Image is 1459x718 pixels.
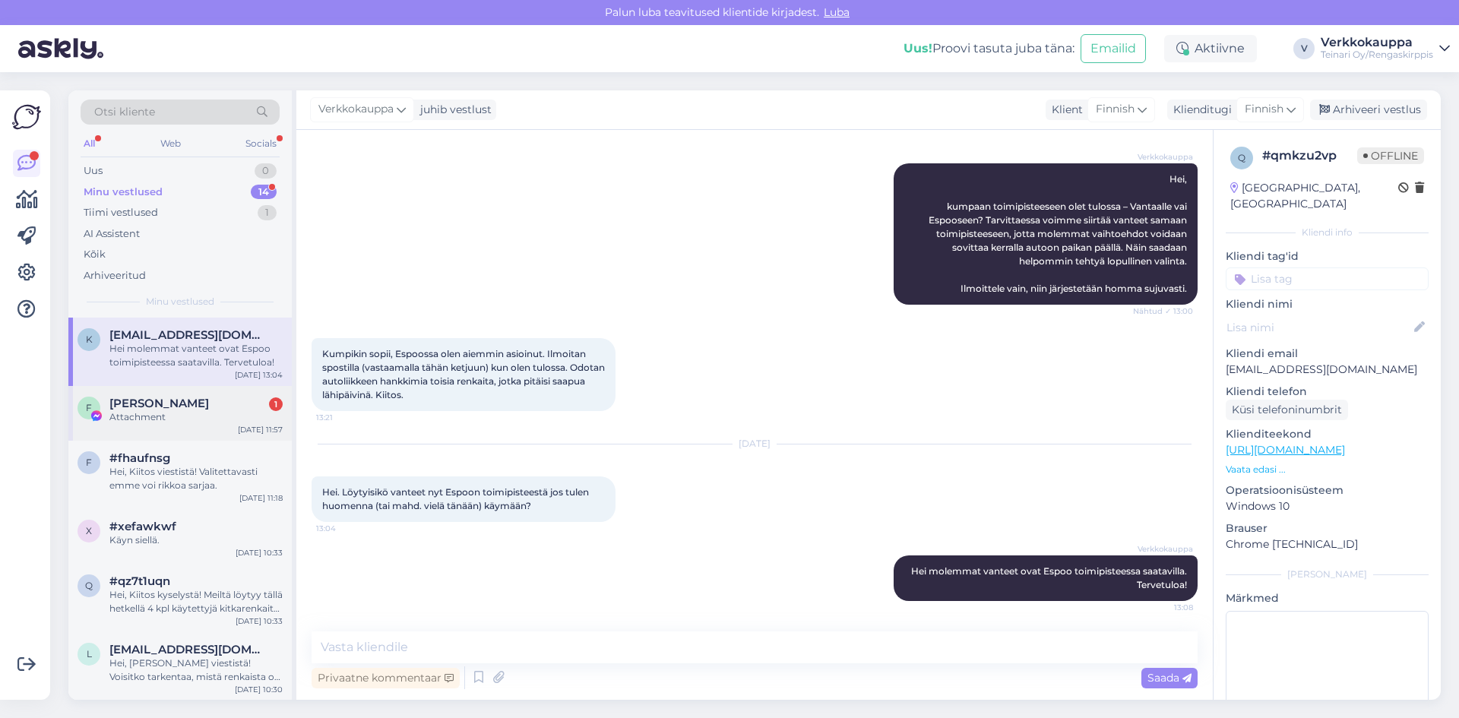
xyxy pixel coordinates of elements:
div: [DATE] [312,437,1198,451]
div: Socials [242,134,280,153]
span: q [85,580,93,591]
div: Attachment [109,410,283,424]
span: #qz7t1uqn [109,574,170,588]
span: Luhtamaajani@gmail.com [109,643,267,656]
span: Offline [1357,147,1424,164]
span: #fhaufnsg [109,451,170,465]
div: Arhiveeritud [84,268,146,283]
span: #xefawkwf [109,520,176,533]
div: All [81,134,98,153]
span: Hei molemmat vanteet ovat Espoo toimipisteessa saatavilla. Tervetuloa! [911,565,1189,590]
div: Tiimi vestlused [84,205,158,220]
b: Uus! [904,41,932,55]
div: AI Assistent [84,226,140,242]
span: karri.huusko@kolumbus.fi [109,328,267,342]
div: Kõik [84,247,106,262]
div: Klient [1046,102,1083,118]
button: Emailid [1081,34,1146,63]
span: Verkkokauppa [318,101,394,118]
div: [PERSON_NAME] [1226,568,1429,581]
div: Hei, Kiitos kyselystä! Meiltä löytyy tällä hetkellä 4 kpl käytettyjä kitkarenkaita koossa 205/55R... [109,588,283,615]
span: Minu vestlused [146,295,214,308]
div: Privaatne kommentaar [312,668,460,688]
p: Windows 10 [1226,498,1429,514]
div: [DATE] 10:30 [235,684,283,695]
a: [URL][DOMAIN_NAME] [1226,443,1345,457]
a: VerkkokauppaTeinari Oy/Rengaskirppis [1321,36,1450,61]
span: Finnish [1096,101,1135,118]
img: Askly Logo [12,103,41,131]
span: k [86,334,93,345]
p: Chrome [TECHNICAL_ID] [1226,536,1429,552]
div: # qmkzu2vp [1262,147,1357,165]
span: Luba [819,5,854,19]
div: [DATE] 11:18 [239,492,283,504]
p: [EMAIL_ADDRESS][DOMAIN_NAME] [1226,362,1429,378]
div: [DATE] 13:04 [235,369,283,381]
span: Verkkokauppa [1136,543,1193,555]
div: juhib vestlust [414,102,492,118]
div: Hei, Kiitos viestistä! Valitettavasti emme voi rikkoa sarjaa. [109,465,283,492]
div: [DATE] 11:57 [238,424,283,435]
span: Kumpikin sopii, Espoossa olen aiemmin asioinut. Ilmoitan spostilla (vastaamalla tähän ketjuun) ku... [322,348,607,400]
div: Arhiveeri vestlus [1310,100,1427,120]
span: Finnish [1245,101,1283,118]
div: 1 [269,397,283,411]
span: x [86,525,92,536]
div: Verkkokauppa [1321,36,1433,49]
div: Proovi tasuta juba täna: [904,40,1074,58]
div: Klienditugi [1167,102,1232,118]
span: Verkkokauppa [1136,151,1193,163]
div: [DATE] 10:33 [236,615,283,627]
span: 13:21 [316,412,373,423]
p: Kliendi telefon [1226,384,1429,400]
span: q [1238,152,1245,163]
span: Hei, kumpaan toimipisteeseen olet tulossa – Vantaalle vai Espooseen? Tarvittaessa voimme siirtää ... [929,173,1189,294]
div: Teinari Oy/Rengaskirppis [1321,49,1433,61]
p: Vaata edasi ... [1226,463,1429,476]
span: Otsi kliente [94,104,155,120]
div: [GEOGRAPHIC_DATA], [GEOGRAPHIC_DATA] [1230,180,1398,212]
p: Operatsioonisüsteem [1226,482,1429,498]
p: Kliendi email [1226,346,1429,362]
p: Märkmed [1226,590,1429,606]
div: Hei molemmat vanteet ovat Espoo toimipisteessa saatavilla. Tervetuloa! [109,342,283,369]
span: Hei. Löytyisikö vanteet nyt Espoon toimipisteestä jos tulen huomenna (tai mahd. vielä tänään) käy... [322,486,591,511]
div: Kliendi info [1226,226,1429,239]
div: 1 [258,205,277,220]
p: Kliendi nimi [1226,296,1429,312]
span: 13:04 [316,523,373,534]
span: FADHIL Jabas [109,397,209,410]
div: [DATE] 10:33 [236,547,283,558]
div: Küsi telefoninumbrit [1226,400,1348,420]
span: f [86,457,92,468]
input: Lisa tag [1226,267,1429,290]
span: Saada [1147,671,1192,685]
span: L [87,648,92,659]
div: V [1293,38,1315,59]
div: Aktiivne [1164,35,1257,62]
div: 0 [255,163,277,179]
p: Klienditeekond [1226,426,1429,442]
span: Nähtud ✓ 13:00 [1133,305,1193,317]
p: Kliendi tag'id [1226,248,1429,264]
span: F [86,402,92,413]
div: 14 [251,185,277,200]
span: 13:08 [1136,602,1193,613]
div: Uus [84,163,103,179]
div: Käyn siellä. [109,533,283,547]
p: Brauser [1226,520,1429,536]
div: Web [157,134,184,153]
div: Minu vestlused [84,185,163,200]
input: Lisa nimi [1226,319,1411,336]
div: Hei, [PERSON_NAME] viestistä! Voisitko tarkentaa, mistä renkaista on kyse? Näin voimme tarkistaa ... [109,656,283,684]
